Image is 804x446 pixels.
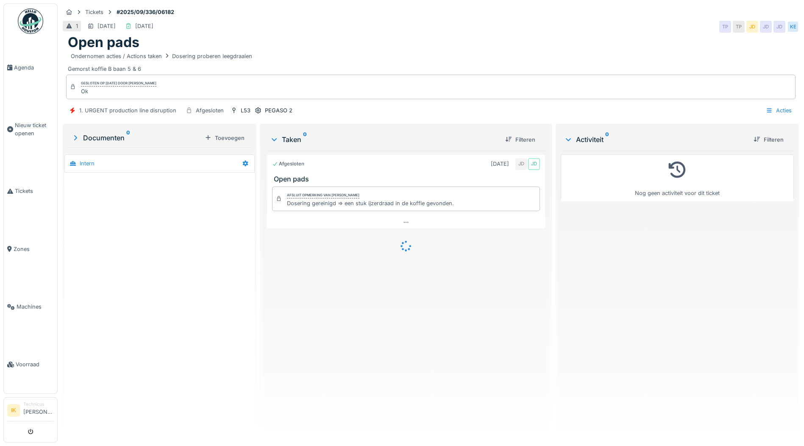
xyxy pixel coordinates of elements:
[68,51,794,73] div: Gemorst koffie B baan 5 & 6
[605,134,609,145] sup: 0
[274,175,542,183] h3: Open pads
[270,134,498,145] div: Taken
[17,303,54,311] span: Machines
[135,22,153,30] div: [DATE]
[15,187,54,195] span: Tickets
[4,96,57,162] a: Nieuw ticket openen
[4,336,57,393] a: Voorraad
[491,160,509,168] div: [DATE]
[71,52,252,60] div: Ondernomen acties / Actions taken Dosering proberen leegdraaien
[126,133,130,143] sup: 0
[733,21,745,33] div: TP
[762,104,796,117] div: Acties
[4,220,57,278] a: Zones
[719,21,731,33] div: TP
[4,39,57,96] a: Agenda
[7,401,54,421] a: IK Technicus[PERSON_NAME]
[97,22,116,30] div: [DATE]
[564,134,747,145] div: Activiteit
[15,121,54,137] span: Nieuw ticket openen
[528,158,540,170] div: JD
[71,133,201,143] div: Documenten
[196,106,224,114] div: Afgesloten
[16,360,54,368] span: Voorraad
[23,401,54,419] li: [PERSON_NAME]
[773,21,785,33] div: JD
[746,21,758,33] div: JD
[303,134,307,145] sup: 0
[23,401,54,407] div: Technicus
[4,278,57,336] a: Machines
[201,132,248,144] div: Toevoegen
[515,158,527,170] div: JD
[241,106,250,114] div: L53
[85,8,103,16] div: Tickets
[79,106,176,114] div: 1. URGENT production line disruption
[787,21,799,33] div: KE
[287,199,454,207] div: Dosering gereinigd => een stuk ijzerdraad in de koffie gevonden.
[272,160,304,167] div: Afgesloten
[80,159,95,167] div: Intern
[18,8,43,34] img: Badge_color-CXgf-gQk.svg
[4,162,57,220] a: Tickets
[502,134,539,145] div: Filteren
[7,404,20,417] li: IK
[750,134,787,145] div: Filteren
[14,64,54,72] span: Agenda
[566,158,788,198] div: Nog geen activiteit voor dit ticket
[265,106,292,114] div: PEGASO 2
[287,192,359,198] div: Afsluit opmerking van [PERSON_NAME]
[760,21,772,33] div: JD
[68,34,139,50] h1: Open pads
[81,81,156,86] div: Gesloten op [DATE] door [PERSON_NAME]
[113,8,178,16] strong: #2025/09/336/06182
[81,87,156,95] div: Ok
[14,245,54,253] span: Zones
[76,22,78,30] div: 1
